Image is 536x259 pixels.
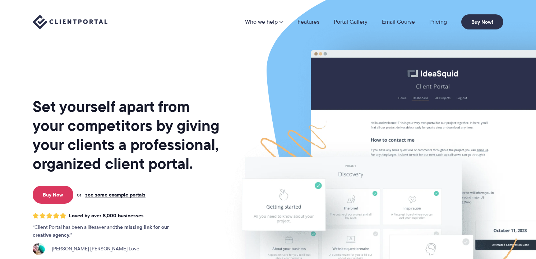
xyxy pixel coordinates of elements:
strong: the missing link for our creative agency [33,223,169,239]
a: Email Course [382,19,415,25]
a: Features [297,19,319,25]
h1: Set yourself apart from your competitors by giving your clients a professional, organized client ... [33,97,221,173]
span: [PERSON_NAME] [PERSON_NAME] Love [48,245,139,253]
a: Who we help [245,19,283,25]
a: Buy Now [33,186,73,204]
p: Client Portal has been a lifesaver and . [33,223,184,239]
a: Pricing [429,19,447,25]
a: see some example portals [85,191,145,198]
span: or [77,191,82,198]
a: Buy Now! [461,14,503,29]
a: Portal Gallery [334,19,368,25]
span: Loved by over 8,000 businesses [69,213,144,219]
